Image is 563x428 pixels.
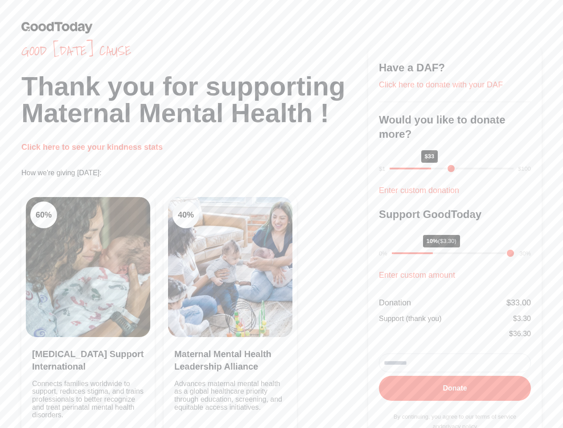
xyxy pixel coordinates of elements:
a: Click here to see your kindness stats [21,143,163,152]
span: 36.30 [513,330,531,337]
a: Enter custom amount [379,271,455,280]
img: Clean Air Task Force [26,197,150,337]
img: Clean Cooking Alliance [168,197,292,337]
h3: Maternal Mental Health Leadership Alliance [174,348,286,373]
div: $ [513,313,531,324]
div: 40 % [173,202,199,228]
h3: Would you like to donate more? [379,113,531,141]
h3: Have a DAF? [379,61,531,75]
a: Enter custom donation [379,186,459,195]
div: 0% [379,249,387,258]
span: Good [DATE] cause [21,43,368,59]
div: Donation [379,296,411,309]
div: $1 [379,165,385,173]
div: $ [509,329,531,339]
span: 3.30 [517,315,531,322]
h3: [MEDICAL_DATA] Support International [32,348,144,373]
div: 30% [519,249,531,258]
h3: Support GoodToday [379,207,531,222]
div: $ [506,296,531,309]
button: Donate [379,376,531,401]
div: $33 [421,150,438,163]
span: ($3.30) [438,238,456,244]
img: GoodToday [21,21,93,33]
div: $100 [518,165,531,173]
div: 60 % [30,202,57,228]
h1: Thank you for supporting Maternal Mental Health ! [21,73,368,127]
div: 10% [423,235,460,247]
p: Advances maternal mental health as a global healthcare priority through education, screening, and... [174,380,286,419]
a: Click here to donate with your DAF [379,80,503,89]
span: 33.00 [511,298,531,307]
p: Connects families worldwide to support, reduces stigma, and trains professionals to better recogn... [32,380,144,419]
div: Support (thank you) [379,313,442,324]
p: How we're giving [DATE]: [21,168,368,178]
